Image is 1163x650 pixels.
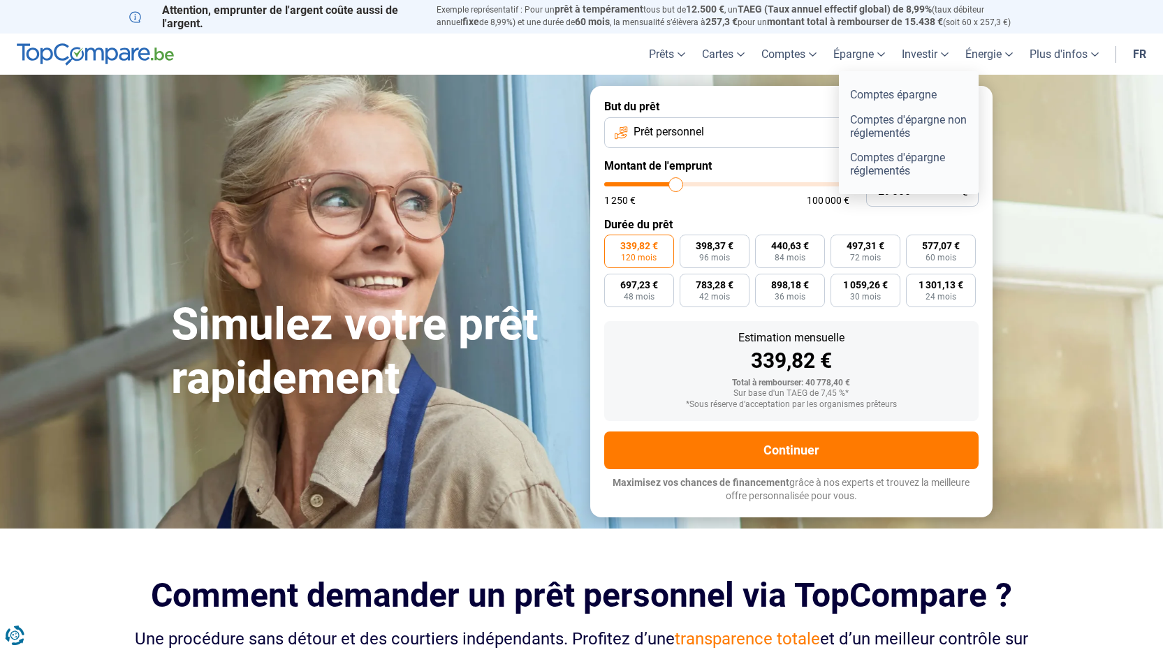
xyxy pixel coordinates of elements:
a: Énergie [957,34,1021,75]
label: But du prêt [604,100,979,113]
span: Maximisez vos chances de financement [613,477,789,488]
span: 577,07 € [922,241,960,251]
span: TAEG (Taux annuel effectif global) de 8,99% [738,3,932,15]
p: grâce à nos experts et trouvez la meilleure offre personnalisée pour vous. [604,476,979,503]
h1: Simulez votre prêt rapidement [171,298,573,406]
label: Montant de l'emprunt [604,159,979,172]
span: 48 mois [624,293,654,301]
span: 440,63 € [771,241,809,251]
span: 72 mois [850,253,881,262]
span: 257,3 € [705,16,738,27]
a: Comptes d'épargne non réglementés [844,108,973,145]
span: 42 mois [699,293,730,301]
button: Continuer [604,431,979,469]
span: 497,31 € [847,241,884,251]
span: 1 059,26 € [843,280,888,290]
span: 697,23 € [620,280,658,290]
span: 30 mois [850,293,881,301]
div: *Sous réserve d'acceptation par les organismes prêteurs [615,400,967,410]
div: 339,82 € [615,350,967,371]
span: € [961,186,967,198]
span: 120 mois [621,253,657,262]
span: 898,18 € [771,280,809,290]
span: 1 301,13 € [919,280,963,290]
a: Cartes [694,34,753,75]
a: Investir [893,34,957,75]
span: 96 mois [699,253,730,262]
span: fixe [462,16,479,27]
a: Comptes [753,34,825,75]
span: 36 mois [775,293,805,301]
div: Estimation mensuelle [615,332,967,344]
img: TopCompare [17,43,174,66]
div: Total à rembourser: 40 778,40 € [615,378,967,388]
a: Plus d'infos [1021,34,1107,75]
span: 783,28 € [696,280,733,290]
button: Prêt personnel [604,117,979,148]
a: Prêts [641,34,694,75]
span: montant total à rembourser de 15.438 € [767,16,943,27]
span: prêt à tempérament [555,3,643,15]
span: 339,82 € [620,241,658,251]
h2: Comment demander un prêt personnel via TopCompare ? [129,576,1034,614]
a: Comptes d'épargne réglementés [844,145,973,183]
p: Exemple représentatif : Pour un tous but de , un (taux débiteur annuel de 8,99%) et une durée de ... [437,3,1034,29]
span: 1 250 € [604,195,636,205]
div: Sur base d'un TAEG de 7,45 %* [615,389,967,399]
a: Comptes épargne [844,82,973,107]
a: fr [1125,34,1155,75]
span: 84 mois [775,253,805,262]
span: transparence totale [675,629,820,649]
span: 60 mois [926,253,956,262]
span: 24 mois [926,293,956,301]
span: 398,37 € [696,241,733,251]
span: 60 mois [575,16,610,27]
p: Attention, emprunter de l'argent coûte aussi de l'argent. [129,3,420,30]
span: 100 000 € [807,195,849,205]
label: Durée du prêt [604,218,979,231]
span: 12.500 € [686,3,724,15]
span: Prêt personnel [634,124,704,140]
a: Épargne [825,34,893,75]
